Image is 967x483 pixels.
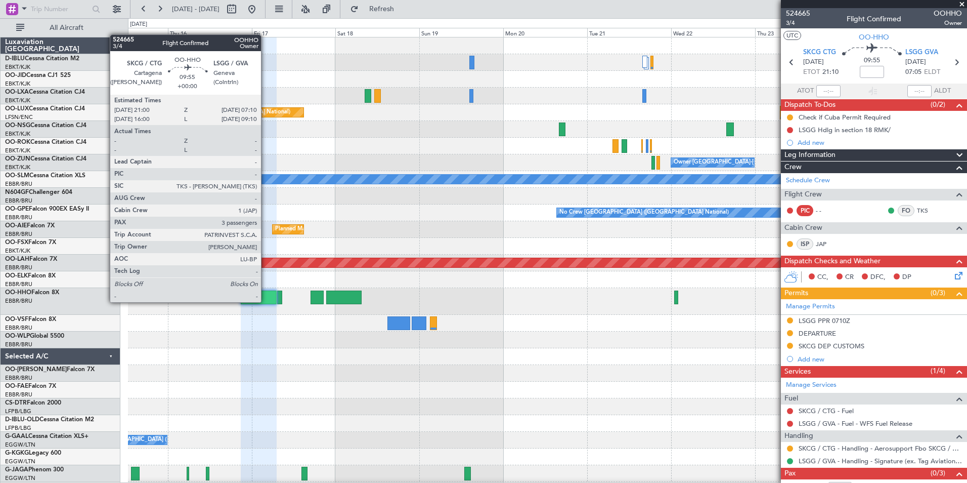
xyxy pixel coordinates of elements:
[817,272,828,283] span: CC,
[755,28,839,37] div: Thu 23
[587,28,671,37] div: Tue 21
[816,206,839,215] div: - -
[870,272,886,283] span: DFC,
[786,380,837,390] a: Manage Services
[5,316,56,323] a: OO-VSFFalcon 8X
[5,72,26,78] span: OO-JID
[5,264,32,271] a: EBBR/BRU
[803,67,820,77] span: ETOT
[784,256,881,267] span: Dispatch Checks and Weather
[803,57,824,67] span: [DATE]
[5,56,25,62] span: D-IBLU
[5,239,28,246] span: OO-FSX
[86,432,226,448] div: Owner [GEOGRAPHIC_DATA] ([GEOGRAPHIC_DATA])
[5,417,39,423] span: D-IBLU-OLD
[5,450,29,456] span: G-KGKG
[345,1,406,17] button: Refresh
[5,72,71,78] a: OO-JIDCessna CJ1 525
[5,156,30,162] span: OO-ZUN
[5,424,31,432] a: LFPB/LBG
[924,67,940,77] span: ELDT
[5,139,86,145] a: OO-ROKCessna Citation CJ4
[931,366,945,376] span: (1/4)
[335,28,419,37] div: Sat 18
[799,113,891,122] div: Check if Cuba Permit Required
[172,5,219,14] span: [DATE] - [DATE]
[5,417,94,423] a: D-IBLU-OLDCessna Citation M2
[784,288,808,299] span: Permits
[799,457,962,465] a: LSGG / GVA - Handling - Signature (ex. Tag Aviation) LSGG / GVA
[798,138,962,147] div: Add new
[5,374,32,382] a: EBBR/BRU
[5,408,31,415] a: LFPB/LBG
[786,19,810,27] span: 3/4
[934,19,962,27] span: Owner
[931,468,945,478] span: (0/3)
[799,126,891,134] div: LSGG Hdlg in section 18 RMK/
[786,176,830,186] a: Schedule Crew
[31,2,89,17] input: Trip Number
[905,67,921,77] span: 07:05
[5,239,56,246] a: OO-FSXFalcon 7X
[5,130,30,138] a: EBKT/KJK
[5,164,30,171] a: EBKT/KJK
[864,56,880,66] span: 09:55
[931,288,945,298] span: (0/3)
[252,28,336,37] div: Fri 17
[784,468,796,479] span: Pax
[5,214,32,221] a: EBBR/BRU
[797,238,813,250] div: ISP
[786,302,835,312] a: Manage Permits
[5,391,32,398] a: EBBR/BRU
[5,106,85,112] a: OO-LUXCessna Citation CJ4
[5,123,86,129] a: OO-NSGCessna Citation CJ4
[784,366,811,378] span: Services
[5,139,30,145] span: OO-ROK
[803,48,836,58] span: SKCG CTG
[559,205,729,220] div: No Crew [GEOGRAPHIC_DATA] ([GEOGRAPHIC_DATA] National)
[5,247,30,255] a: EBKT/KJK
[26,24,107,31] span: All Aircraft
[799,329,836,338] div: DEPARTURE
[5,383,28,389] span: OO-FAE
[5,223,55,229] a: OO-AIEFalcon 7X
[5,80,30,88] a: EBKT/KJK
[784,162,802,173] span: Crew
[931,99,945,110] span: (0/2)
[784,149,836,161] span: Leg Information
[783,31,801,40] button: UTC
[859,32,889,43] span: OO-HHO
[799,342,864,350] div: SKCG DEP CUSTOMS
[784,99,836,111] span: Dispatch To-Dos
[5,333,30,339] span: OO-WLP
[784,393,798,405] span: Fuel
[5,273,56,279] a: OO-ELKFalcon 8X
[905,57,926,67] span: [DATE]
[5,400,27,406] span: CS-DTR
[5,106,29,112] span: OO-LUX
[5,89,29,95] span: OO-LXA
[5,433,89,439] a: G-GAALCessna Citation XLS+
[5,290,59,296] a: OO-HHOFalcon 8X
[11,20,110,36] button: All Aircraft
[5,197,32,205] a: EBBR/BRU
[5,433,28,439] span: G-GAAL
[5,474,35,482] a: EGGW/LTN
[5,400,61,406] a: CS-DTRFalcon 2000
[847,14,901,24] div: Flight Confirmed
[917,206,940,215] a: TKS
[5,123,30,129] span: OO-NSG
[784,222,822,234] span: Cabin Crew
[419,28,503,37] div: Sun 19
[786,8,810,19] span: 524665
[5,230,32,238] a: EBBR/BRU
[5,450,61,456] a: G-KGKGLegacy 600
[5,206,89,212] a: OO-GPEFalcon 900EX EASy II
[784,430,813,442] span: Handling
[902,272,911,283] span: DP
[674,155,810,170] div: Owner [GEOGRAPHIC_DATA]-[GEOGRAPHIC_DATA]
[5,467,64,473] a: G-JAGAPhenom 300
[5,256,57,262] a: OO-LAHFalcon 7X
[5,367,67,373] span: OO-[PERSON_NAME]
[5,173,85,179] a: OO-SLMCessna Citation XLS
